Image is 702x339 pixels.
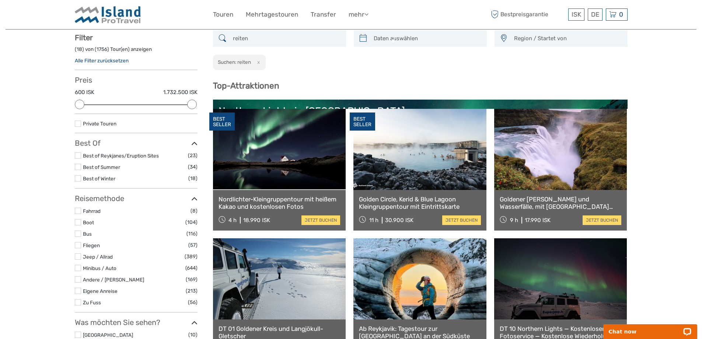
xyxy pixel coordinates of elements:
[83,219,94,225] a: Boot
[588,8,603,21] div: DE
[185,264,198,272] span: (644)
[188,151,198,160] span: (23)
[83,164,120,170] a: Best of Summer
[83,153,159,159] a: Best of Reykjanes/Eruption Sites
[75,89,94,96] label: 600 ISK
[219,105,622,117] div: Northern Lights in [GEOGRAPHIC_DATA]
[489,8,566,21] span: Bestpreisgarantie
[230,32,342,45] input: SUCHEN
[83,176,115,181] a: Best of Winter
[369,217,378,224] span: 11 h
[359,196,481,211] a: Golden Circle, Kerid & Blue Lagoon Kleingruppentour mit Eintrittskarte
[301,215,340,225] a: jetzt buchen
[188,163,198,171] span: (34)
[188,174,198,183] span: (18)
[572,11,581,18] span: ISK
[83,300,101,305] a: Zu Fuss
[75,139,198,148] h3: Best Of
[191,207,198,215] span: (8)
[219,196,340,211] a: Nordlichter-Kleingruppentour mit heißem Kakao und kostenlosen Fotos
[213,81,279,91] b: Top-Attraktionen
[510,217,518,224] span: 9 h
[188,298,198,307] span: (56)
[163,89,198,96] label: 1.732.500 ISK
[83,254,113,260] a: Jeep / Allrad
[83,121,116,127] a: Private Touren
[186,229,198,238] span: (116)
[213,9,233,20] a: Touren
[186,287,198,295] span: (213)
[385,217,413,224] div: 30.900 ISK
[349,9,369,20] a: mehr
[75,33,93,42] strong: Filter
[228,217,237,224] span: 4 h
[75,6,141,24] img: Iceland ProTravel
[185,218,198,226] span: (104)
[75,194,198,203] h3: Reisemethode
[83,231,92,237] a: Bus
[350,113,375,131] div: BEST SELLER
[311,9,336,20] a: Transfer
[188,331,198,339] span: (10)
[97,46,107,53] label: 1756
[75,46,198,57] div: ( ) von ( ) Tour(en) anzeigen
[442,215,481,225] a: jetzt buchen
[188,241,198,249] span: (57)
[186,275,198,284] span: (169)
[243,217,270,224] div: 18.990 ISK
[77,46,82,53] label: 18
[83,208,101,214] a: Fahrrad
[525,217,551,224] div: 17.990 ISK
[83,242,100,248] a: Fliegen
[598,316,702,339] iframe: LiveChat chat widget
[75,76,198,84] h3: Preis
[209,113,235,131] div: BEST SELLER
[219,105,622,157] a: Northern Lights in [GEOGRAPHIC_DATA]
[252,58,262,66] button: x
[83,265,116,271] a: Minibus / Auto
[218,59,251,65] h2: Suchen: reiten
[511,32,624,45] button: Region / Startet von
[83,332,133,338] a: [GEOGRAPHIC_DATA]
[246,9,298,20] a: Mehrtagestouren
[371,32,483,45] input: Daten auswählen
[185,252,198,261] span: (389)
[618,11,624,18] span: 0
[83,288,118,294] a: Eigene Anreise
[500,196,622,211] a: Goldener [PERSON_NAME] und Wasserfälle, mit [GEOGRAPHIC_DATA] und Kerið in [PERSON_NAME] Gruppe
[83,277,144,283] a: Andere / [PERSON_NAME]
[583,215,621,225] a: jetzt buchen
[75,58,129,63] a: Alle Filter zurücksetzen
[75,318,198,327] h3: Was möchten Sie sehen?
